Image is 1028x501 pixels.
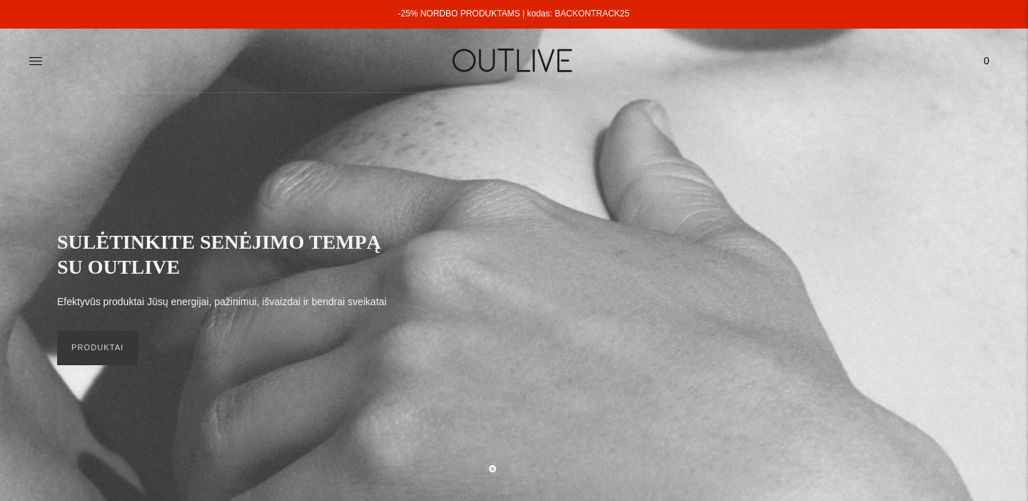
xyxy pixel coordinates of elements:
p: Efektyvūs produktai Jūsų energijai, pažinimui, išvaizdai ir bendrai sveikatai [57,294,386,311]
button: Move carousel to slide 2 [510,464,518,471]
a: 0 [974,45,999,76]
button: Move carousel to slide 3 [532,464,539,471]
a: PRODUKTAI [57,331,138,365]
img: OUTLIVE [425,36,603,85]
span: 0 [977,51,997,71]
a: -25% NORDBO PRODUKTAMS | kodas: BACKONTRACK25 [398,9,629,19]
h2: SULĖTINKITE SENĖJIMO TEMPĄ SU OUTLIVE [57,229,400,279]
button: Move carousel to slide 1 [489,465,496,472]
